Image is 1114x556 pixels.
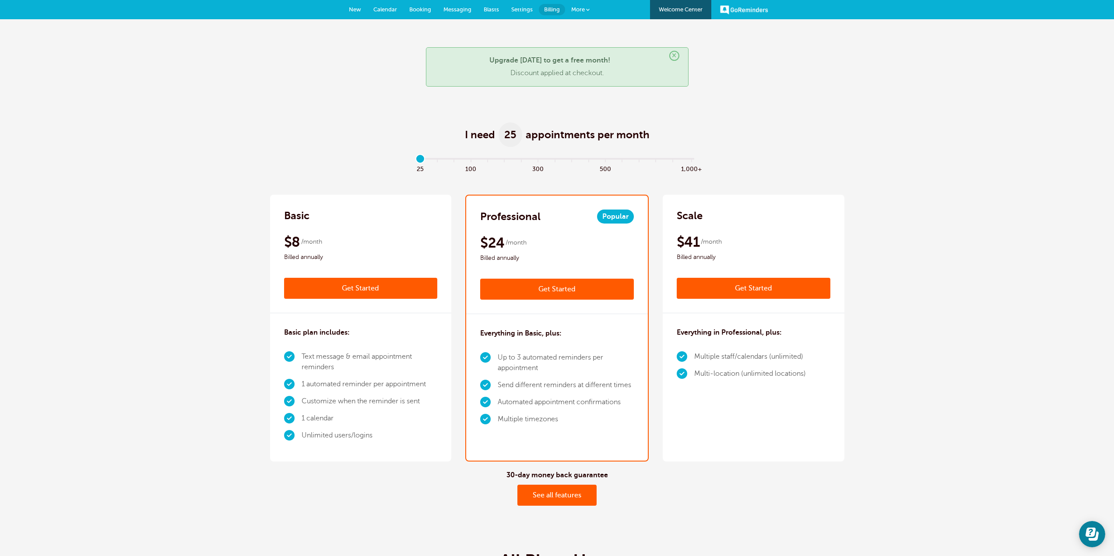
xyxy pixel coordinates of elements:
p: Discount applied at checkout. [435,69,679,77]
li: Send different reminders at different times [498,377,634,394]
span: Messaging [443,6,471,13]
span: /month [301,237,322,247]
span: I need [465,128,495,142]
span: Billing [544,6,560,13]
span: 500 [597,163,614,173]
a: Get Started [677,278,830,299]
span: Billed annually [480,253,634,263]
li: Multiple timezones [498,411,634,428]
h2: Basic [284,209,309,223]
h3: Everything in Professional, plus: [677,327,782,338]
li: Text message & email appointment reminders [302,348,438,376]
h3: Everything in Basic, plus: [480,328,562,339]
iframe: Resource center [1079,521,1105,547]
span: Billed annually [284,252,438,262]
span: $41 [677,233,699,251]
span: 100 [462,163,479,173]
span: × [669,51,679,61]
a: See all features [517,485,597,506]
a: Get Started [480,279,634,300]
li: Automated appointment confirmations [498,394,634,411]
span: Booking [409,6,431,13]
li: Customize when the reminder is sent [302,393,438,410]
h4: 30-day money back guarantee [506,471,608,479]
span: /month [701,237,722,247]
span: $8 [284,233,300,251]
li: Unlimited users/logins [302,427,438,444]
li: Multi-location (unlimited locations) [694,365,806,382]
span: 25 [499,122,522,147]
span: 1,000+ [681,163,702,173]
span: Blasts [484,6,499,13]
span: Settings [511,6,533,13]
span: 300 [530,163,546,173]
a: Billing [539,4,565,15]
span: Billed annually [677,252,830,262]
span: 25 [412,163,429,173]
span: /month [506,238,527,248]
span: $24 [480,234,504,252]
span: Popular [597,210,634,224]
li: 1 automated reminder per appointment [302,376,438,393]
h2: Scale [677,209,703,223]
span: Calendar [373,6,397,13]
h3: Basic plan includes: [284,327,350,338]
span: New [349,6,361,13]
h2: Professional [480,210,541,224]
li: Up to 3 automated reminders per appointment [498,349,634,377]
strong: Upgrade [DATE] to get a free month! [489,56,610,64]
li: Multiple staff/calendars (unlimited) [694,348,806,365]
span: appointments per month [526,128,650,142]
li: 1 calendar [302,410,438,427]
a: Get Started [284,278,438,299]
span: More [571,6,585,13]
